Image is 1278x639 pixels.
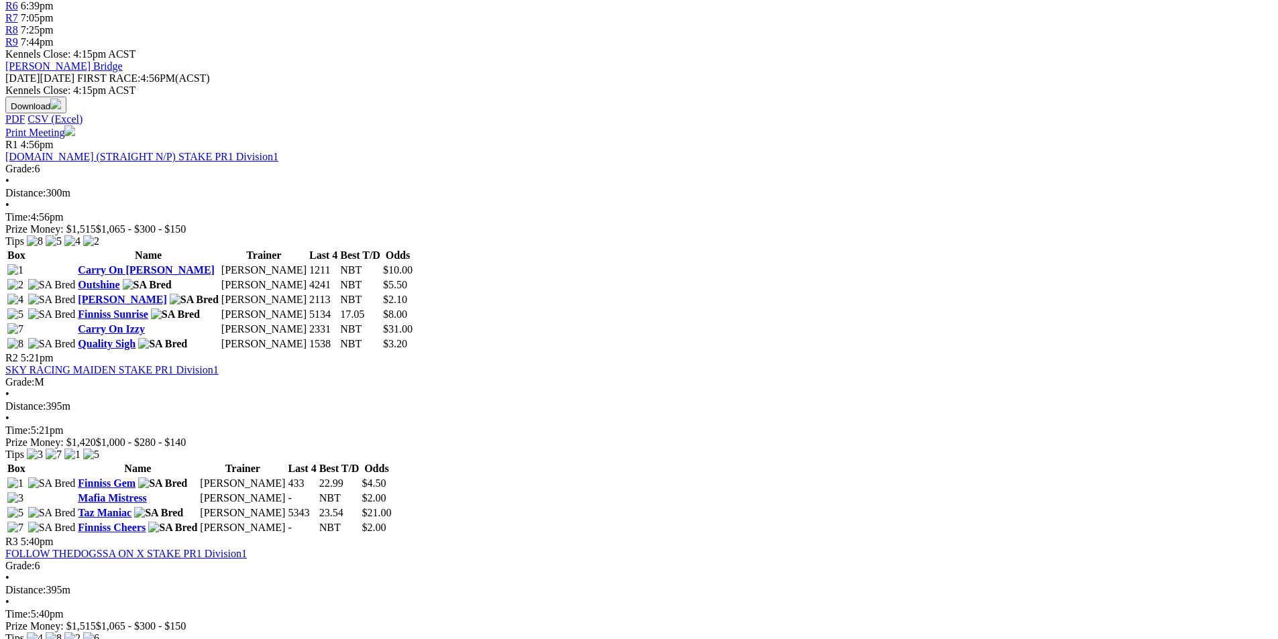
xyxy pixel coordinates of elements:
div: M [5,376,1273,388]
img: SA Bred [151,308,200,321]
span: • [5,596,9,607]
span: Time: [5,424,31,436]
img: SA Bred [28,294,76,306]
td: 2113 [309,293,338,306]
img: 4 [64,235,81,247]
a: R8 [5,24,18,36]
td: 5134 [309,308,338,321]
a: R9 [5,36,18,48]
a: [DOMAIN_NAME] (STRAIGHT N/P) STAKE PR1 Division1 [5,151,278,162]
span: $21.00 [362,507,391,518]
td: [PERSON_NAME] [221,323,307,336]
td: [PERSON_NAME] [199,477,286,490]
td: NBT [339,264,381,277]
td: NBT [339,323,381,336]
td: NBT [319,491,360,505]
td: [PERSON_NAME] [221,278,307,292]
span: Time: [5,211,31,223]
th: Trainer [199,462,286,475]
span: [DATE] [5,72,40,84]
img: SA Bred [170,294,219,306]
img: 8 [27,235,43,247]
th: Last 4 [309,249,338,262]
img: 3 [7,492,23,504]
a: Finniss Sunrise [78,308,148,320]
a: SKY RACING MAIDEN STAKE PR1 Division1 [5,364,219,375]
div: Kennels Close: 4:15pm ACST [5,84,1273,97]
th: Odds [361,462,392,475]
span: Time: [5,608,31,620]
img: 1 [7,264,23,276]
span: [DATE] [5,72,74,84]
td: [PERSON_NAME] [199,506,286,520]
td: NBT [339,278,381,292]
th: Best T/D [319,462,360,475]
span: $2.00 [362,522,386,533]
img: 3 [27,449,43,461]
span: $3.20 [383,338,407,349]
span: $4.50 [362,477,386,489]
span: Kennels Close: 4:15pm ACST [5,48,136,60]
td: - [287,521,317,534]
img: SA Bred [28,522,76,534]
a: Carry On Izzy [78,323,145,335]
td: 2331 [309,323,338,336]
div: 395m [5,584,1273,596]
span: • [5,175,9,186]
a: R7 [5,12,18,23]
td: [PERSON_NAME] [221,293,307,306]
span: • [5,572,9,583]
div: Prize Money: $1,420 [5,437,1273,449]
img: 7 [46,449,62,461]
td: 1538 [309,337,338,351]
img: 5 [83,449,99,461]
td: NBT [339,293,381,306]
td: [PERSON_NAME] [221,308,307,321]
div: 5:21pm [5,424,1273,437]
img: SA Bred [28,338,76,350]
span: • [5,199,9,211]
div: Download [5,113,1273,125]
img: 2 [7,279,23,291]
span: 5:40pm [21,536,54,547]
span: Distance: [5,187,46,198]
td: 433 [287,477,317,490]
span: R2 [5,352,18,363]
span: 4:56PM(ACST) [77,72,210,84]
span: Distance: [5,584,46,595]
span: $31.00 [383,323,413,335]
span: $2.10 [383,294,407,305]
td: NBT [319,521,360,534]
a: Quality Sigh [78,338,136,349]
a: Print Meeting [5,127,75,138]
a: Taz Maniac [78,507,131,518]
span: R1 [5,139,18,150]
img: download.svg [50,99,61,109]
img: 5 [7,507,23,519]
img: 2 [83,235,99,247]
img: printer.svg [64,125,75,136]
th: Name [77,462,198,475]
td: [PERSON_NAME] [199,491,286,505]
span: $8.00 [383,308,407,320]
a: Carry On [PERSON_NAME] [78,264,215,276]
img: SA Bred [123,279,172,291]
img: SA Bred [148,522,197,534]
span: $5.50 [383,279,407,290]
span: • [5,388,9,400]
span: 7:44pm [21,36,54,48]
img: 8 [7,338,23,350]
span: 7:05pm [21,12,54,23]
td: [PERSON_NAME] [221,264,307,277]
a: [PERSON_NAME] Bridge [5,60,123,72]
span: R3 [5,536,18,547]
span: $1,065 - $300 - $150 [96,620,187,632]
a: Outshine [78,279,119,290]
td: 17.05 [339,308,381,321]
img: 7 [7,323,23,335]
span: Grade: [5,560,35,571]
button: Download [5,97,66,113]
a: [PERSON_NAME] [78,294,166,305]
img: SA Bred [138,338,187,350]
